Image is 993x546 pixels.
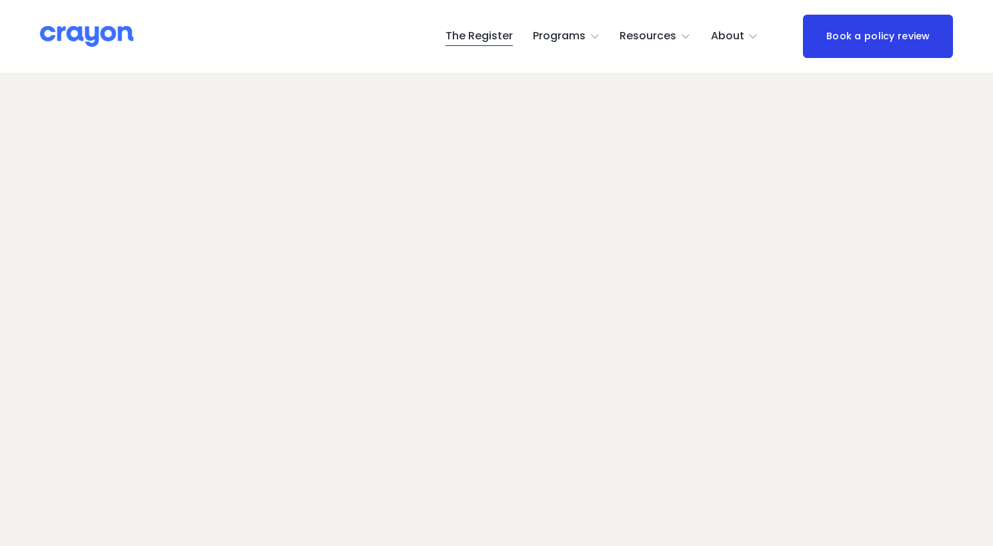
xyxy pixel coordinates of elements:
a: folder dropdown [533,26,600,47]
span: Resources [620,27,676,46]
a: The Register [445,26,513,47]
a: Book a policy review [803,15,953,58]
a: folder dropdown [711,26,759,47]
a: folder dropdown [620,26,691,47]
img: Crayon [40,25,133,48]
span: Programs [533,27,586,46]
span: About [711,27,744,46]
